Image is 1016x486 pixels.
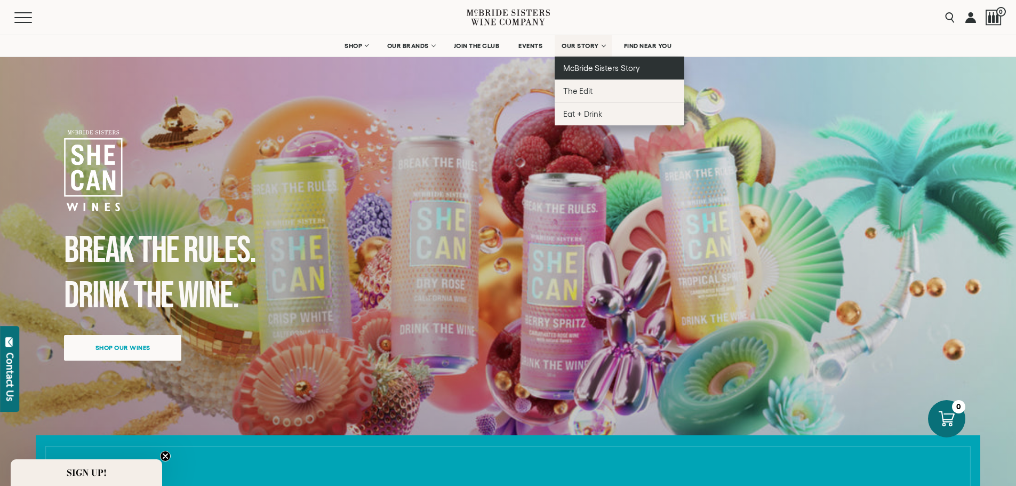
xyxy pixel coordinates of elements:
a: OUR BRANDS [380,35,442,57]
span: Wine. [178,274,238,318]
div: Contact Us [5,353,15,401]
a: Eat + Drink [555,102,684,125]
span: the [133,274,173,318]
span: SHOP [345,42,363,50]
span: JOIN THE CLUB [454,42,500,50]
a: OUR STORY [555,35,612,57]
div: 0 [952,400,965,413]
span: The Edit [563,86,593,95]
span: Drink [64,274,129,318]
span: SIGN UP! [67,466,107,479]
a: FIND NEAR YOU [617,35,679,57]
span: Eat + Drink [563,109,603,118]
a: SHOP [338,35,375,57]
span: Shop our wines [77,337,169,358]
span: the [139,228,179,273]
span: OUR STORY [562,42,599,50]
span: Break [64,228,134,273]
div: SIGN UP!Close teaser [11,459,162,486]
span: OUR BRANDS [387,42,429,50]
a: JOIN THE CLUB [447,35,507,57]
span: FIND NEAR YOU [624,42,672,50]
span: 0 [996,7,1006,17]
button: Close teaser [160,451,171,461]
span: EVENTS [518,42,542,50]
span: Rules. [183,228,255,273]
a: McBride Sisters Story [555,57,684,79]
a: EVENTS [511,35,549,57]
a: Shop our wines [64,335,181,361]
a: The Edit [555,79,684,102]
span: McBride Sisters Story [563,63,639,73]
button: Mobile Menu Trigger [14,12,53,23]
